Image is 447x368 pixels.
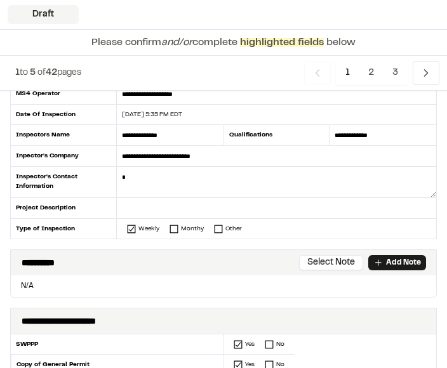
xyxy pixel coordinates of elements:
[10,146,117,167] div: Inpector's Company
[15,66,81,80] p: to of pages
[30,69,36,77] span: 5
[16,280,431,292] p: N/A
[386,257,421,268] p: Add Note
[299,255,363,270] button: Select Note
[15,69,20,77] span: 1
[336,61,359,85] span: 1
[223,125,330,146] div: Qualifications
[10,84,117,105] div: MS4 Operator
[181,224,204,233] div: Monthy
[46,69,57,77] span: 42
[138,224,159,233] div: Weekly
[245,339,255,349] div: Yes
[383,61,408,85] span: 3
[225,224,242,233] div: Other
[91,35,356,50] p: Please confirm complete below
[10,125,117,146] div: Inspectors Name
[10,105,117,125] div: Date Of Inspection
[359,61,384,85] span: 2
[304,61,439,85] nav: Navigation
[8,5,79,24] div: Draft
[10,219,117,239] div: Type of Inspection
[161,38,192,47] span: and/or
[117,110,421,119] div: [DATE] 5:35 PM EDT
[10,167,117,198] div: Inspector's Contact Information
[240,38,324,47] span: highlighted fields
[11,334,223,355] div: SWPPP
[276,339,284,349] div: No
[10,198,117,219] div: Project Description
